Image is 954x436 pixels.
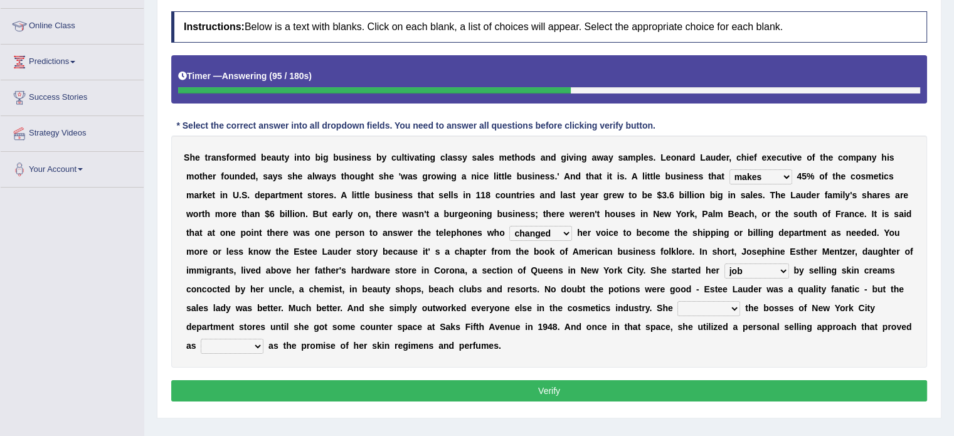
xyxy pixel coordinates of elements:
[541,152,546,162] b: a
[233,190,239,200] b: U
[410,152,415,162] b: v
[287,171,292,181] b: s
[848,152,856,162] b: m
[570,171,576,181] b: n
[360,171,366,181] b: g
[599,171,602,181] b: t
[374,190,380,200] b: b
[226,152,230,162] b: f
[812,152,815,162] b: f
[407,152,410,162] b: i
[365,190,370,200] b: e
[792,152,797,162] b: v
[321,152,323,162] b: i
[694,171,699,181] b: s
[268,171,273,181] b: a
[247,190,250,200] b: .
[354,190,357,200] b: i
[676,171,681,181] b: s
[462,171,467,181] b: a
[690,152,696,162] b: d
[208,171,213,181] b: e
[263,171,268,181] b: s
[284,152,289,162] b: y
[790,152,792,162] b: i
[278,171,283,181] b: s
[632,171,638,181] b: A
[520,152,526,162] b: o
[716,171,721,181] b: a
[887,152,889,162] b: i
[594,171,599,181] b: a
[312,171,315,181] b: l
[554,171,557,181] b: .
[413,171,418,181] b: s
[261,152,267,162] b: b
[540,171,545,181] b: e
[408,171,413,181] b: a
[344,152,349,162] b: s
[484,152,489,162] b: e
[331,171,336,181] b: s
[238,152,245,162] b: m
[396,152,402,162] b: u
[670,171,676,181] b: u
[761,152,766,162] b: e
[212,190,215,200] b: t
[207,190,212,200] b: e
[457,152,462,162] b: s
[861,152,866,162] b: a
[655,171,660,181] b: e
[265,190,270,200] b: p
[866,171,873,181] b: m
[384,171,390,181] b: h
[642,171,645,181] b: l
[531,152,536,162] b: s
[575,171,581,181] b: d
[428,171,431,181] b: r
[366,171,371,181] b: h
[184,21,245,32] b: Instructions:
[682,152,687,162] b: a
[451,171,457,181] b: g
[564,171,570,181] b: A
[195,152,200,162] b: e
[415,152,420,162] b: a
[203,171,208,181] b: h
[289,190,294,200] b: e
[647,171,650,181] b: t
[551,152,556,162] b: d
[489,152,494,162] b: s
[355,171,361,181] b: u
[645,171,647,181] b: i
[807,171,814,181] b: %
[246,152,251,162] b: e
[644,152,649,162] b: e
[349,152,351,162] b: i
[452,152,457,162] b: s
[184,152,189,162] b: S
[315,190,321,200] b: o
[341,171,344,181] b: t
[240,171,246,181] b: d
[726,152,729,162] b: r
[255,171,258,181] b: ,
[359,190,363,200] b: t
[514,152,520,162] b: h
[270,190,275,200] b: a
[649,152,654,162] b: s
[471,171,477,181] b: n
[596,152,603,162] b: w
[499,171,502,181] b: t
[235,171,240,181] b: n
[321,190,324,200] b: r
[235,152,238,162] b: r
[297,171,302,181] b: e
[278,190,282,200] b: t
[683,171,689,181] b: n
[292,171,298,181] b: h
[843,152,849,162] b: o
[323,152,329,162] b: g
[211,152,216,162] b: a
[660,152,666,162] b: L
